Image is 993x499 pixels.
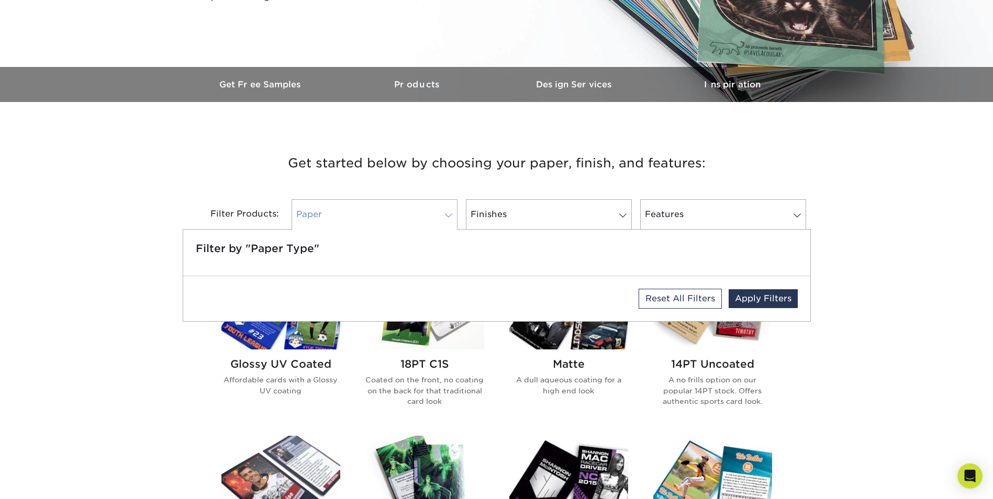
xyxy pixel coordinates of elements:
a: Inspiration [654,67,811,102]
div: Open Intercom Messenger [957,463,983,489]
a: 18PT C1S Trading Cards 18PT C1S Coated on the front, no coating on the back for that traditional ... [365,267,484,423]
p: Affordable cards with a Glossy UV coating [221,375,340,396]
a: Get Free Samples [183,67,340,102]
h3: Inspiration [654,80,811,89]
div: Filter Products: [183,199,287,230]
h5: Filter by "Paper Type" [196,242,798,255]
p: A dull aqueous coating for a high end look [509,375,628,396]
h3: Get Free Samples [183,80,340,89]
a: Glossy UV Coated Trading Cards Glossy UV Coated Affordable cards with a Glossy UV coating [221,267,340,423]
a: Products [340,67,497,102]
h2: 14PT Uncoated [653,358,772,370]
a: Apply Filters [729,289,798,308]
h3: Products [340,80,497,89]
a: Matte Trading Cards Matte A dull aqueous coating for a high end look [509,267,628,423]
a: 14PT Uncoated Trading Cards 14PT Uncoated A no frills option on our popular 14PT stock. Offers au... [653,267,772,423]
h2: Glossy UV Coated [221,358,340,370]
a: Finishes [466,199,632,230]
p: A no frills option on our popular 14PT stock. Offers authentic sports card look. [653,375,772,406]
h3: Design Services [497,80,654,89]
p: Coated on the front, no coating on the back for that traditional card look [365,375,484,406]
h2: Matte [509,358,628,370]
a: Reset All Filters [639,289,722,309]
a: Paper [292,199,458,230]
h3: Get started below by choosing your paper, finish, and features: [191,140,803,187]
a: Design Services [497,67,654,102]
h2: 18PT C1S [365,358,484,370]
a: Features [640,199,806,230]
